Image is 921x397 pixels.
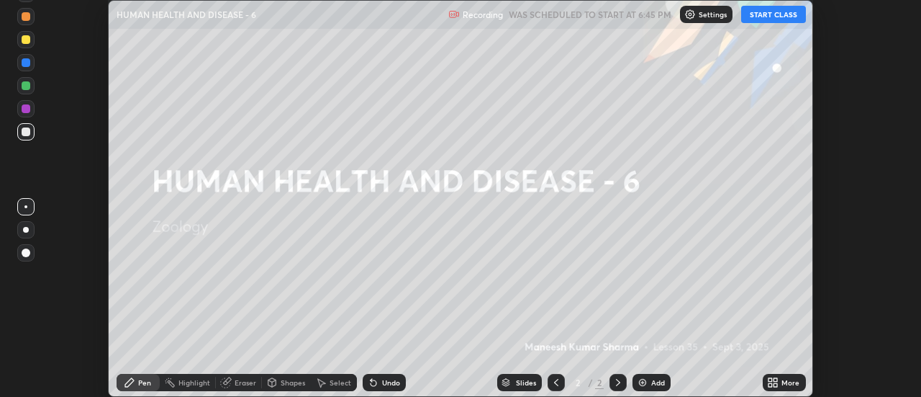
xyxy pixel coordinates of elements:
div: Highlight [178,379,210,386]
p: Settings [699,11,727,18]
div: Shapes [281,379,305,386]
img: add-slide-button [637,377,648,388]
div: Pen [138,379,151,386]
button: START CLASS [741,6,806,23]
div: Select [330,379,351,386]
h5: WAS SCHEDULED TO START AT 6:45 PM [509,8,671,21]
div: Slides [516,379,536,386]
div: / [588,378,592,387]
div: 2 [571,378,585,387]
div: 2 [595,376,604,389]
img: class-settings-icons [684,9,696,20]
div: Add [651,379,665,386]
p: Recording [463,9,503,20]
div: Undo [382,379,400,386]
p: HUMAN HEALTH AND DISEASE - 6 [117,9,256,20]
div: Eraser [235,379,256,386]
div: More [781,379,799,386]
img: recording.375f2c34.svg [448,9,460,20]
